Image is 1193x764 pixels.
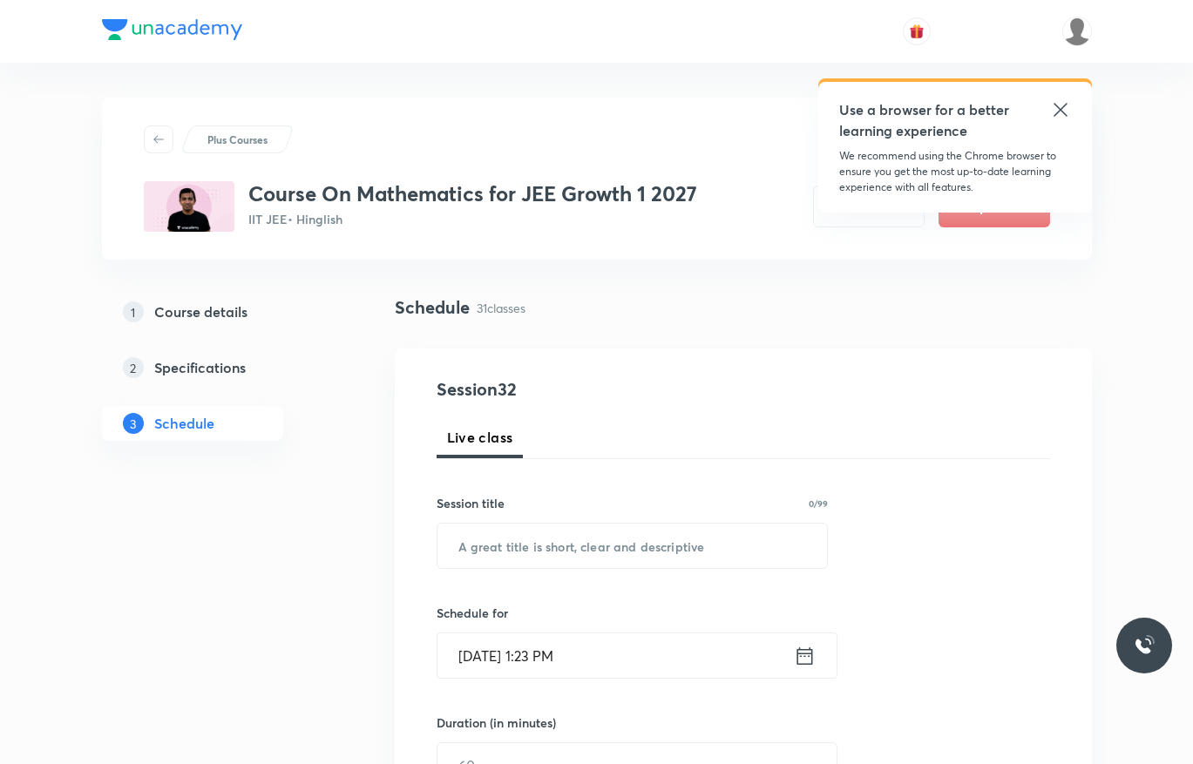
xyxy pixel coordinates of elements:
[437,524,828,568] input: A great title is short, clear and descriptive
[248,210,697,228] p: IIT JEE • Hinglish
[813,186,925,227] button: Preview
[154,413,214,434] h5: Schedule
[437,604,829,622] h6: Schedule for
[437,376,755,402] h4: Session 32
[123,357,144,378] p: 2
[909,24,925,39] img: avatar
[839,148,1071,195] p: We recommend using the Chrome browser to ensure you get the most up-to-date learning experience w...
[102,294,339,329] a: 1Course details
[1062,17,1092,46] img: aadi Shukla
[207,132,268,147] p: Plus Courses
[154,357,246,378] h5: Specifications
[839,99,1013,141] h5: Use a browser for a better learning experience
[903,17,931,45] button: avatar
[102,19,242,40] img: Company Logo
[477,299,525,317] p: 31 classes
[123,413,144,434] p: 3
[102,350,339,385] a: 2Specifications
[809,499,828,508] p: 0/99
[447,427,513,448] span: Live class
[437,713,556,732] h6: Duration (in minutes)
[395,294,470,321] h4: Schedule
[437,494,505,512] h6: Session title
[248,181,697,206] h3: Course On Mathematics for JEE Growth 1 2027
[154,301,247,322] h5: Course details
[144,181,234,232] img: 1E62428E-C605-4694-AA8F-042A8549EE76_plus.png
[123,301,144,322] p: 1
[102,19,242,44] a: Company Logo
[1134,635,1155,656] img: ttu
